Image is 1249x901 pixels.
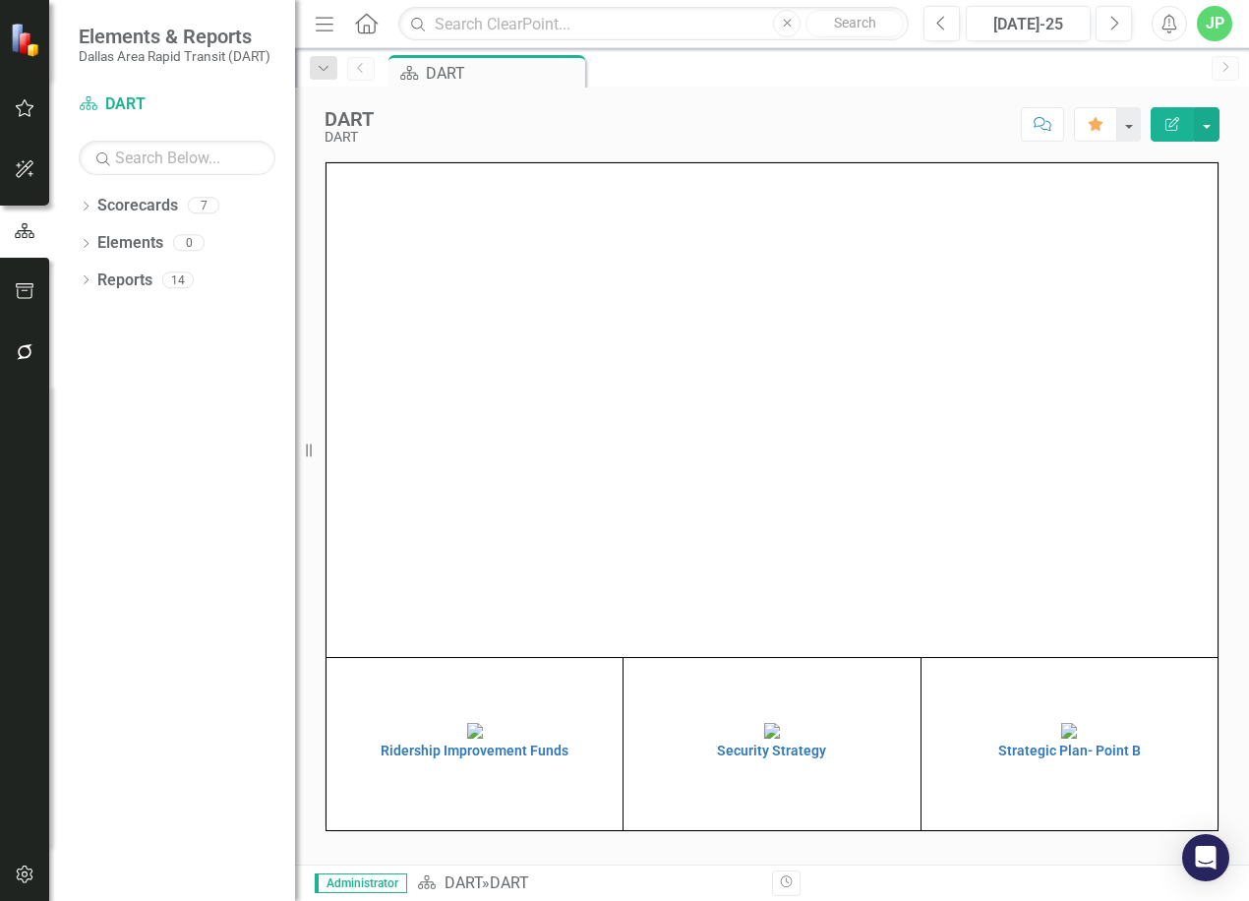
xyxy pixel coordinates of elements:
div: [DATE]-25 [973,13,1084,36]
div: DART [325,130,374,145]
a: DART [445,873,482,892]
a: Security Strategy [628,721,915,758]
a: Ridership Improvement Funds [331,721,618,758]
div: 7 [188,198,219,214]
input: Search ClearPoint... [398,7,909,41]
button: [DATE]-25 [966,6,1091,41]
img: mceclip1%20v4.png [467,723,483,739]
img: mceclip2%20v4.png [764,723,780,739]
h4: Strategic Plan- Point B [926,744,1213,758]
a: Elements [97,232,163,255]
a: DART [79,93,275,116]
div: » [417,872,757,895]
button: JP [1197,6,1232,41]
div: Open Intercom Messenger [1182,834,1229,881]
a: Strategic Plan- Point B [926,721,1213,758]
h4: Security Strategy [628,744,915,758]
img: ClearPoint Strategy [10,23,44,57]
img: mceclip4%20v3.png [1061,723,1077,739]
a: Reports [97,270,152,292]
a: Scorecards [97,195,178,217]
small: Dallas Area Rapid Transit (DART) [79,48,270,64]
span: Administrator [315,873,407,893]
div: 0 [173,235,205,252]
span: Search [834,15,876,30]
input: Search Below... [79,141,275,175]
h4: Ridership Improvement Funds [331,744,618,758]
div: DART [490,873,529,892]
div: DART [325,108,374,130]
button: Search [805,10,904,37]
span: Elements & Reports [79,25,270,48]
div: 14 [162,271,194,288]
div: DART [426,61,580,86]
